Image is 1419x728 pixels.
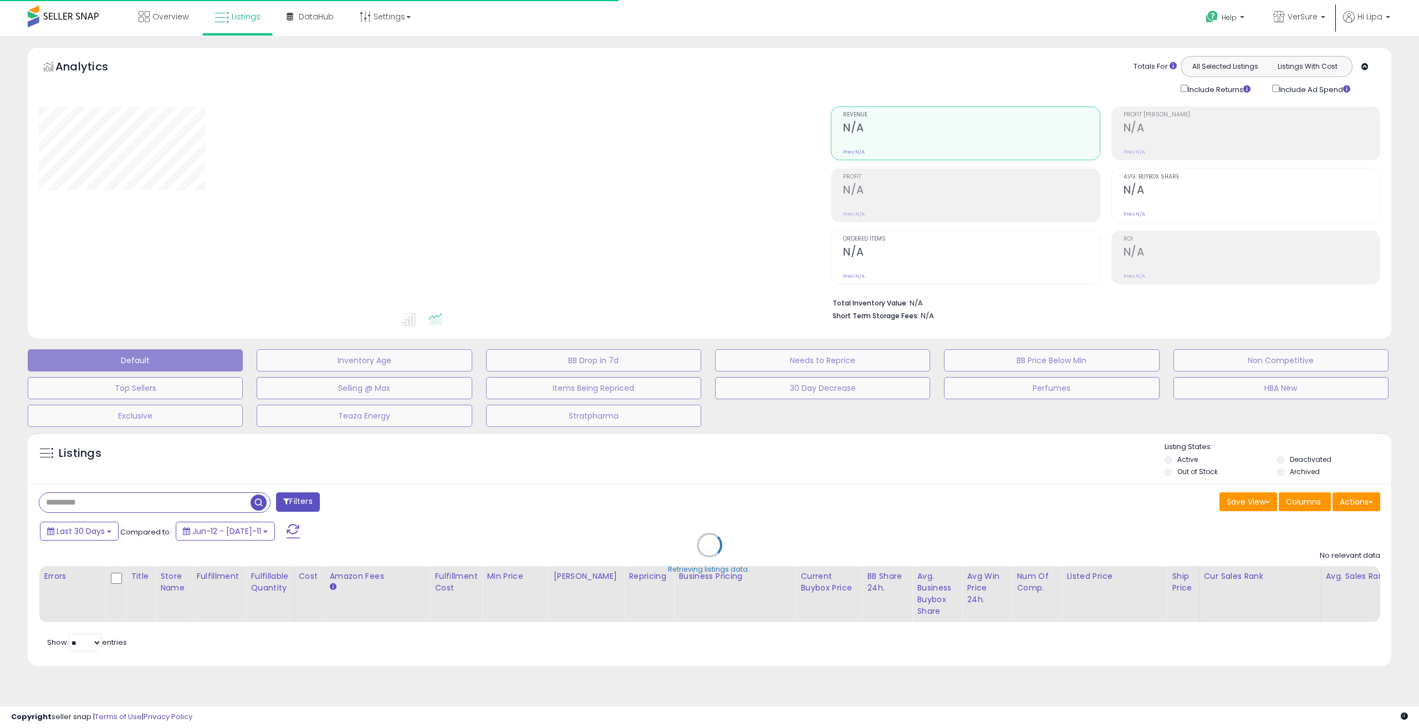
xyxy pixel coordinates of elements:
button: Top Sellers [28,377,243,399]
button: Non Competitive [1173,349,1389,371]
i: Get Help [1205,10,1219,24]
button: Perfumes [944,377,1159,399]
span: Help [1222,13,1237,22]
button: Selling @ Max [257,377,472,399]
h2: N/A [1124,246,1380,261]
button: Listings With Cost [1266,59,1349,74]
span: ROI [1124,236,1380,242]
button: Teaza Energy [257,405,472,427]
button: BB Drop in 7d [486,349,701,371]
span: Hi Lipa [1357,11,1382,22]
button: Stratpharma [486,405,701,427]
small: Prev: N/A [1124,211,1145,217]
button: Inventory Age [257,349,472,371]
button: All Selected Listings [1184,59,1267,74]
small: Prev: N/A [1124,149,1145,155]
h5: Analytics [55,59,130,77]
h2: N/A [1124,184,1380,198]
span: VerSure [1288,11,1318,22]
button: BB Price Below Min [944,349,1159,371]
b: Short Term Storage Fees: [833,311,919,320]
h2: N/A [843,184,1099,198]
span: Profit [843,174,1099,180]
a: Help [1197,2,1255,36]
div: Include Ad Spend [1264,83,1368,95]
span: Profit [PERSON_NAME] [1124,112,1380,118]
button: HBA New [1173,377,1389,399]
button: Items Being Repriced [486,377,701,399]
small: Prev: N/A [843,149,865,155]
div: Totals For [1134,62,1177,72]
div: Include Returns [1172,83,1264,95]
small: Prev: N/A [843,273,865,279]
span: N/A [921,310,934,321]
li: N/A [833,296,1372,309]
button: Needs to Reprice [715,349,930,371]
div: Retrieving listings data.. [668,564,751,574]
span: Listings [232,11,261,22]
a: Hi Lipa [1343,11,1390,36]
h2: N/A [1124,121,1380,136]
small: Prev: N/A [1124,273,1145,279]
span: Overview [152,11,188,22]
button: Default [28,349,243,371]
h2: N/A [843,121,1099,136]
span: Ordered Items [843,236,1099,242]
button: Exclusive [28,405,243,427]
small: Prev: N/A [843,211,865,217]
h2: N/A [843,246,1099,261]
span: Revenue [843,112,1099,118]
b: Total Inventory Value: [833,298,908,308]
span: DataHub [299,11,334,22]
button: 30 Day Decrease [715,377,930,399]
span: Avg. Buybox Share [1124,174,1380,180]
